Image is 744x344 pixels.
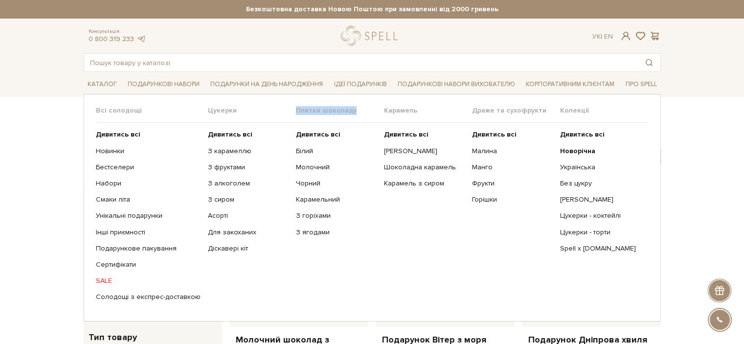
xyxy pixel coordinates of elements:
[330,77,390,92] a: Ідеї подарунків
[560,106,648,115] span: Колекції
[96,147,201,156] a: Новинки
[384,163,465,172] a: Шоколадна карамель
[638,54,660,71] button: Пошук товару у каталозі
[560,130,605,138] b: Дивитись всі
[560,130,641,139] a: Дивитись всі
[84,5,661,14] strong: Безкоштовна доставка Новою Поштою при замовленні від 2000 гривень
[208,179,289,188] a: З алкоголем
[601,32,602,41] span: |
[96,130,201,139] a: Дивитись всі
[208,228,289,237] a: Для закоханих
[472,195,553,204] a: Горішки
[96,293,201,301] a: Солодощі з експрес-доставкою
[96,130,140,138] b: Дивитись всі
[96,106,208,115] span: Всі солодощі
[96,163,201,172] a: Бестселери
[296,195,377,204] a: Карамельний
[96,276,201,285] a: SALE
[96,211,201,220] a: Унікальні подарунки
[560,179,641,188] a: Без цукру
[296,179,377,188] a: Чорний
[472,130,517,138] b: Дивитись всі
[592,32,613,41] div: Ук
[296,163,377,172] a: Молочний
[89,28,146,35] span: Консультація:
[384,130,428,138] b: Дивитись всі
[96,260,201,269] a: Сертифікати
[96,179,201,188] a: Набори
[84,54,638,71] input: Пошук товару у каталозі
[560,195,641,204] a: [PERSON_NAME]
[560,147,641,156] a: Новорічна
[208,244,289,253] a: Діскавері кіт
[208,211,289,220] a: Асорті
[621,77,660,92] a: Про Spell
[472,130,553,139] a: Дивитись всі
[560,228,641,237] a: Цукерки - торти
[124,77,203,92] a: Подарункові набори
[206,77,327,92] a: Подарунки на День народження
[296,211,377,220] a: З горіхами
[84,77,121,92] a: Каталог
[208,163,289,172] a: З фруктами
[96,228,201,237] a: Інші приємності
[560,147,595,155] b: Новорічна
[472,106,560,115] span: Драже та сухофрукти
[560,211,641,220] a: Цукерки - коктейлі
[296,130,377,139] a: Дивитись всі
[394,76,519,92] a: Подарункові набори вихователю
[96,195,201,204] a: Смаки літа
[208,195,289,204] a: З сиром
[472,163,553,172] a: Манго
[604,32,613,41] a: En
[384,106,472,115] span: Карамель
[208,130,252,138] b: Дивитись всі
[208,147,289,156] a: З карамеллю
[560,244,641,253] a: Spell x [DOMAIN_NAME]
[296,106,384,115] span: Плитки шоколаду
[208,130,289,139] a: Дивитись всі
[136,35,146,43] a: telegram
[296,228,377,237] a: З ягодами
[384,147,465,156] a: [PERSON_NAME]
[384,179,465,188] a: Карамель з сиром
[522,76,618,92] a: Корпоративним клієнтам
[296,147,377,156] a: Білий
[384,130,465,139] a: Дивитись всі
[96,244,201,253] a: Подарункове пакування
[208,106,296,115] span: Цукерки
[89,331,137,344] span: Тип товару
[472,147,553,156] a: Малина
[84,94,661,321] div: Каталог
[341,26,402,46] a: logo
[560,163,641,172] a: Українська
[296,130,340,138] b: Дивитись всі
[472,179,553,188] a: Фрукти
[89,35,134,43] a: 0 800 319 233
